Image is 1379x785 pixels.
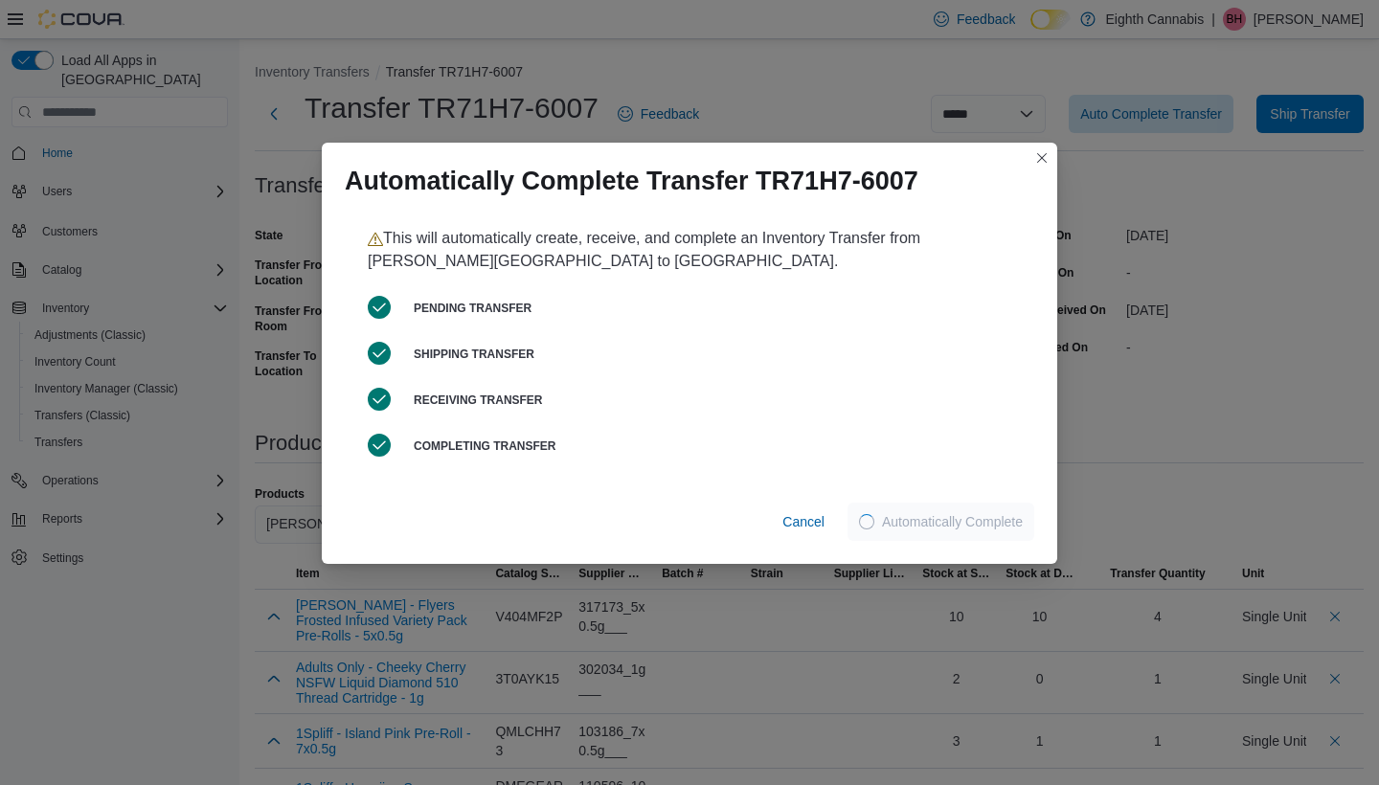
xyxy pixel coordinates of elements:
[414,392,1011,408] h6: Receiving Transfer
[882,512,1023,531] span: Automatically Complete
[345,166,918,196] h1: Automatically Complete Transfer TR71H7-6007
[775,503,832,541] button: Cancel
[848,503,1034,541] button: LoadingAutomatically Complete
[414,347,1011,362] h6: Shipping Transfer
[368,227,1011,273] p: This will automatically create, receive, and complete an Inventory Transfer from [PERSON_NAME][GE...
[856,511,878,533] span: Loading
[414,438,1011,454] h6: Completing Transfer
[414,301,1011,316] h6: Pending Transfer
[1030,146,1053,169] button: Closes this modal window
[782,512,825,531] span: Cancel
